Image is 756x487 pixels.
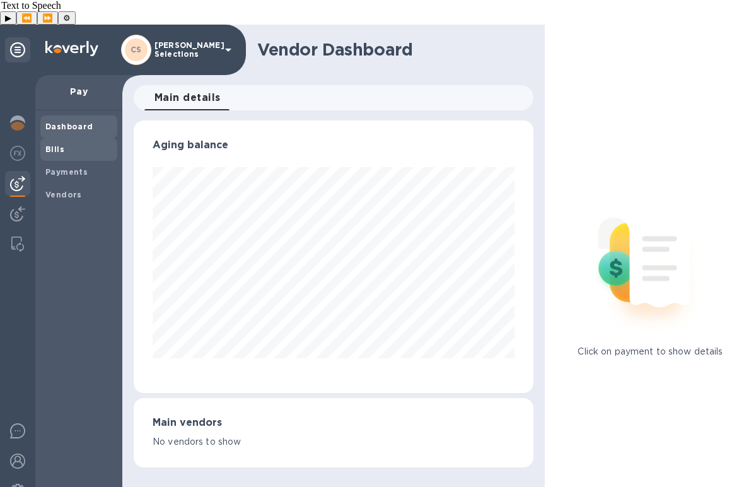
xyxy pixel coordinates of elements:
h1: Vendor Dashboard [257,40,525,60]
img: Logo [45,41,98,56]
p: Click on payment to show details [578,345,723,358]
span: Main details [154,89,221,107]
h3: Aging balance [153,139,515,151]
p: Pay [45,85,112,98]
b: Payments [45,167,88,177]
p: [PERSON_NAME] Selections [154,41,218,59]
b: Vendors [45,190,82,199]
button: Forward [37,11,58,25]
b: CS [131,45,142,54]
b: Bills [45,144,64,154]
b: Dashboard [45,122,93,131]
p: No vendors to show [153,435,515,449]
h3: Main vendors [153,417,515,429]
div: Unpin categories [5,37,30,62]
img: Foreign exchange [10,146,25,161]
button: Previous [16,11,37,25]
button: Settings [58,11,76,25]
